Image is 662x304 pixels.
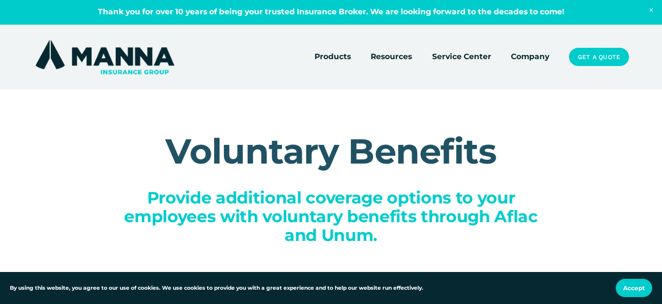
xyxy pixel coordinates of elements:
span: Accept [623,284,645,292]
p: By using this website, you agree to our use of cookies. We use cookies to provide you with a grea... [10,284,423,292]
span: Resources [371,51,412,63]
a: folder dropdown [371,50,412,64]
button: Accept [616,279,652,297]
span: Voluntary Benefits [165,130,496,172]
span: Provide additional coverage options to your employees with voluntary benefits through Aflac and U... [124,188,542,245]
a: Service Center [432,50,491,64]
img: Manna Insurance Group [33,38,176,76]
a: Company [511,50,549,64]
a: folder dropdown [315,50,351,64]
span: Products [315,51,351,63]
a: Get a Quote [569,48,629,66]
